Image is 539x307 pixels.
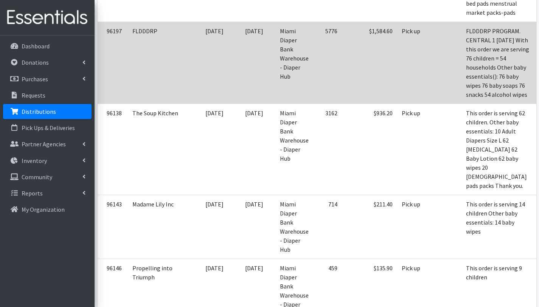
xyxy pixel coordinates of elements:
a: Pick Ups & Deliveries [3,120,92,135]
td: 3162 [313,104,342,195]
td: The Soup Kitchen [128,104,196,195]
a: Distributions [3,104,92,119]
a: Partner Agencies [3,136,92,152]
a: Community [3,169,92,185]
td: Pick up [397,104,429,195]
td: 5776 [313,22,342,104]
td: 714 [313,195,342,259]
td: [DATE] [233,22,275,104]
td: [DATE] [233,104,275,195]
p: Distributions [22,108,56,115]
td: 96143 [98,195,128,259]
p: Inventory [22,157,47,164]
p: Pick Ups & Deliveries [22,124,75,132]
td: [DATE] [196,104,233,195]
td: Miami Diaper Bank Warehouse - Diaper Hub [275,22,313,104]
td: [DATE] [233,195,275,259]
a: Purchases [3,71,92,87]
p: Community [22,173,52,181]
a: Requests [3,88,92,103]
img: HumanEssentials [3,5,92,30]
a: Reports [3,186,92,201]
p: Purchases [22,75,48,83]
td: FLDDDRP PROGRAM. CENTRAL 1 [DATE] With this order we are serving 76 children = 54 households Othe... [461,22,534,104]
td: $1,584.60 [342,22,397,104]
a: Inventory [3,153,92,168]
p: Donations [22,59,49,66]
td: [DATE] [196,195,233,259]
a: My Organization [3,202,92,217]
td: This order is serving 14 children Other baby essentials: 14 baby wipes [461,195,534,259]
a: Dashboard [3,39,92,54]
a: Donations [3,55,92,70]
p: Dashboard [22,42,50,50]
td: $211.40 [342,195,397,259]
td: 96197 [98,22,128,104]
td: Miami Diaper Bank Warehouse - Diaper Hub [275,104,313,195]
td: Miami Diaper Bank Warehouse - Diaper Hub [275,195,313,259]
td: Pick up [397,195,429,259]
p: Requests [22,91,45,99]
td: FLDDDRP [128,22,196,104]
td: This order is serving 62 children. Other baby essentials: 10 Adult Diapers Size L 62 [MEDICAL_DAT... [461,104,534,195]
td: [DATE] [196,22,233,104]
td: 96138 [98,104,128,195]
p: My Organization [22,206,65,213]
p: Reports [22,189,43,197]
td: Madame Lily Inc [128,195,196,259]
td: $936.20 [342,104,397,195]
p: Partner Agencies [22,140,66,148]
td: Pick up [397,22,429,104]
